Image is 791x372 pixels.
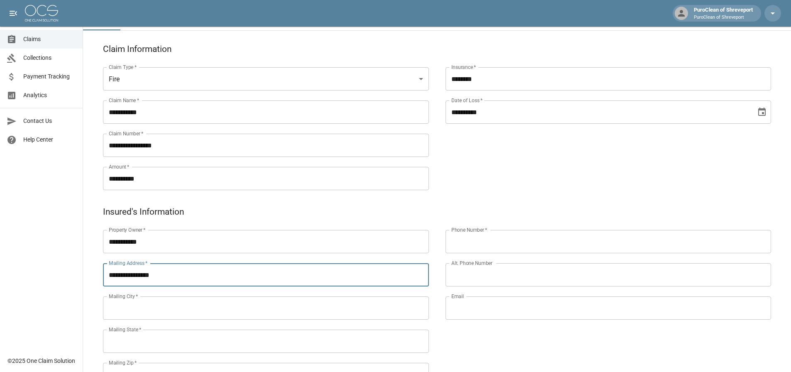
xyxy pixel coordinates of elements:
div: PuroClean of Shreveport [691,6,756,21]
button: open drawer [5,5,22,22]
label: Claim Type [109,64,137,71]
label: Mailing City [109,293,138,300]
label: Date of Loss [451,97,482,104]
span: Payment Tracking [23,72,76,81]
div: Fire [103,67,429,91]
img: ocs-logo-white-transparent.png [25,5,58,22]
label: Mailing Zip [109,359,137,366]
span: Claims [23,35,76,44]
label: Phone Number [451,226,487,233]
button: Choose date, selected date is Aug 14, 2025 [754,104,770,120]
label: Mailing Address [109,259,147,267]
div: © 2025 One Claim Solution [7,357,75,365]
label: Amount [109,163,130,170]
label: Property Owner [109,226,146,233]
label: Alt. Phone Number [451,259,492,267]
p: PuroClean of Shreveport [694,14,753,21]
span: Analytics [23,91,76,100]
span: Collections [23,54,76,62]
label: Claim Number [109,130,143,137]
span: Contact Us [23,117,76,125]
label: Claim Name [109,97,139,104]
label: Mailing State [109,326,141,333]
label: Email [451,293,464,300]
span: Help Center [23,135,76,144]
label: Insurance [451,64,476,71]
